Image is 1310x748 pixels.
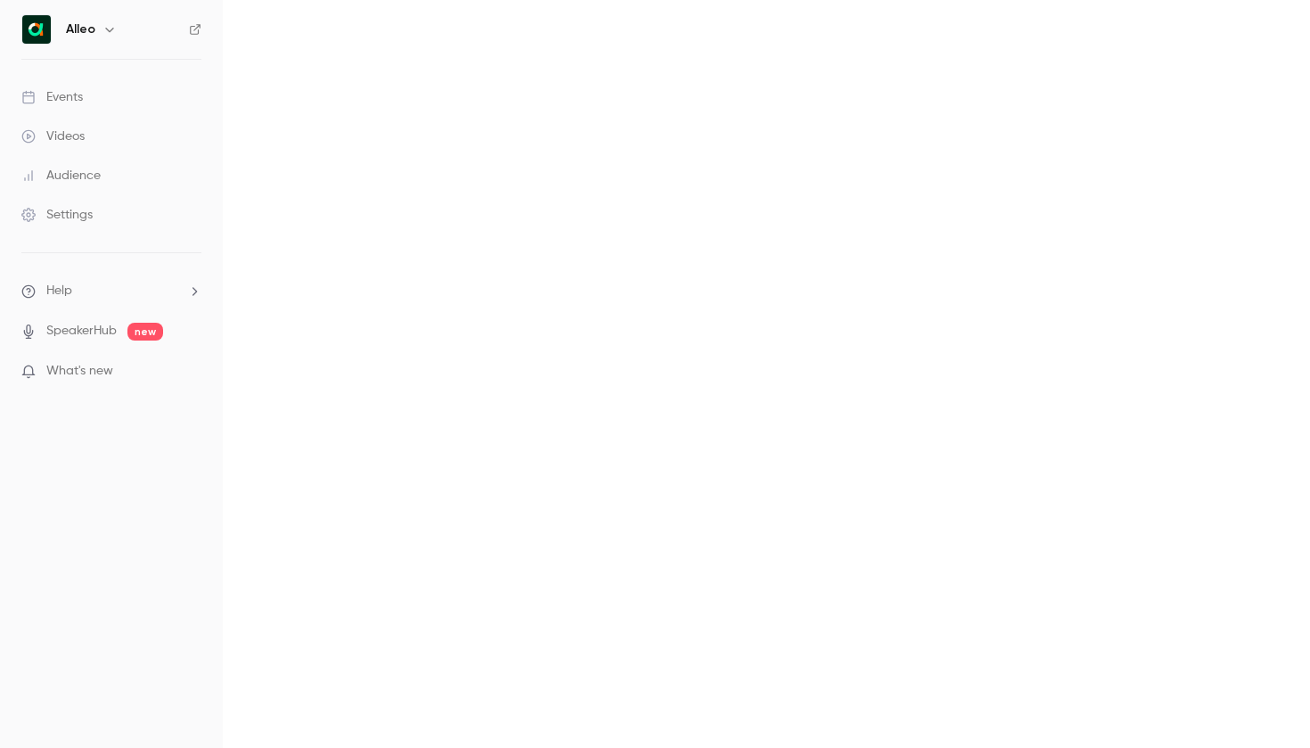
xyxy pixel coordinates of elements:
span: Help [46,282,72,300]
span: What's new [46,362,113,381]
li: help-dropdown-opener [21,282,201,300]
img: Alleo [22,15,51,44]
span: new [127,323,163,341]
div: Settings [21,206,93,224]
div: Videos [21,127,85,145]
div: Events [21,88,83,106]
div: Audience [21,167,101,185]
a: SpeakerHub [46,322,117,341]
h6: Alleo [66,21,95,38]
